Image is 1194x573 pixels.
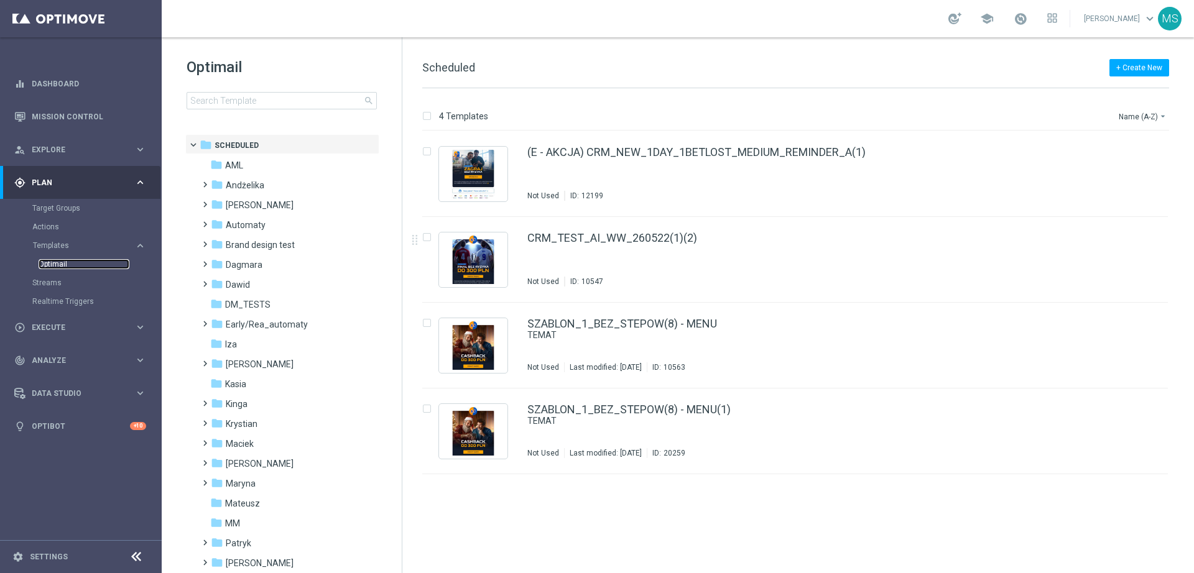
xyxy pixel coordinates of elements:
span: Automaty [226,219,266,231]
img: 20259.jpeg [442,407,504,456]
div: Press SPACE to select this row. [410,131,1192,217]
div: Not Used [527,191,559,201]
i: settings [12,551,24,562]
i: folder [211,178,223,191]
button: Templates keyboard_arrow_right [32,241,147,250]
div: Last modified: [DATE] [565,448,647,458]
span: DM_TESTS [225,299,271,310]
div: Not Used [527,277,559,286]
i: gps_fixed [14,177,25,188]
a: Actions [32,222,129,232]
span: Mateusz [225,498,260,509]
img: 12199.jpeg [442,150,504,198]
span: Scheduled [215,140,259,151]
i: play_circle_outline [14,322,25,333]
span: Antoni L. [226,199,294,211]
div: ID: [647,448,685,458]
div: ID: [647,362,685,372]
i: folder [200,139,212,151]
div: Dashboard [14,67,146,100]
span: AML [225,160,243,171]
div: TEMAT [527,329,1116,341]
div: Last modified: [DATE] [565,362,647,372]
div: Actions [32,218,160,236]
span: Kinga [226,398,248,410]
span: Early/Rea_automaty [226,319,308,330]
i: folder [211,258,223,270]
a: Target Groups [32,203,129,213]
a: Streams [32,278,129,288]
span: Templates [33,242,122,249]
button: + Create New [1109,59,1169,76]
div: Explore [14,144,134,155]
button: lightbulb Optibot +10 [14,421,147,431]
div: Streams [32,273,160,292]
i: folder [210,497,223,509]
div: Not Used [527,448,559,458]
div: Data Studio [14,388,134,399]
span: Explore [32,146,134,154]
div: Execute [14,322,134,333]
div: 10563 [664,362,685,372]
i: folder [211,238,223,250]
span: Scheduled [422,61,475,74]
i: keyboard_arrow_right [134,321,146,333]
img: 10547.jpeg [442,236,504,284]
i: keyboard_arrow_right [134,240,146,252]
i: folder [211,198,223,211]
i: equalizer [14,78,25,89]
div: ID: [565,277,603,286]
div: Mission Control [14,100,146,133]
div: equalizer Dashboard [14,79,147,89]
img: 10563.jpeg [442,321,504,370]
a: CRM_TEST_AI_WW_260522(1)(2) [527,232,697,244]
a: [PERSON_NAME]keyboard_arrow_down [1083,9,1158,28]
div: Optibot [14,410,146,442]
i: folder [210,337,223,350]
div: Optimail [39,255,160,273]
i: folder [210,158,223,171]
button: play_circle_outline Execute keyboard_arrow_right [14,323,147,332]
i: folder [211,397,223,410]
div: Templates [32,236,160,273]
i: track_changes [14,355,25,366]
i: keyboard_arrow_right [134,354,146,366]
i: keyboard_arrow_right [134,144,146,155]
div: Templates [33,242,134,249]
div: +10 [130,422,146,430]
div: Press SPACE to select this row. [410,303,1192,388]
span: Patryk [226,538,251,549]
i: folder [211,556,223,569]
span: Maciek [226,438,254,449]
i: lightbulb [14,421,25,432]
span: Kasia [225,378,246,390]
span: Analyze [32,357,134,364]
div: 20259 [664,448,685,458]
a: Optimail [39,259,129,269]
i: folder [210,377,223,390]
a: TEMAT [527,415,1087,427]
div: Plan [14,177,134,188]
span: Iza [225,339,237,350]
a: (E - AKCJA) CRM_NEW_1DAY_1BETLOST_MEDIUM_REMINDER_A(1) [527,147,866,158]
button: person_search Explore keyboard_arrow_right [14,145,147,155]
button: Mission Control [14,112,147,122]
i: keyboard_arrow_right [134,387,146,399]
span: Piotr G. [226,557,294,569]
div: gps_fixed Plan keyboard_arrow_right [14,178,147,188]
div: 12199 [581,191,603,201]
span: Plan [32,179,134,186]
div: Realtime Triggers [32,292,160,311]
div: ID: [565,191,603,201]
div: track_changes Analyze keyboard_arrow_right [14,355,147,365]
span: Andżelika [226,180,264,191]
button: Name (A-Z)arrow_drop_down [1118,109,1169,124]
i: folder [211,477,223,489]
span: Dagmara [226,259,262,270]
div: Target Groups [32,199,160,218]
div: Analyze [14,355,134,366]
span: Data Studio [32,390,134,397]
